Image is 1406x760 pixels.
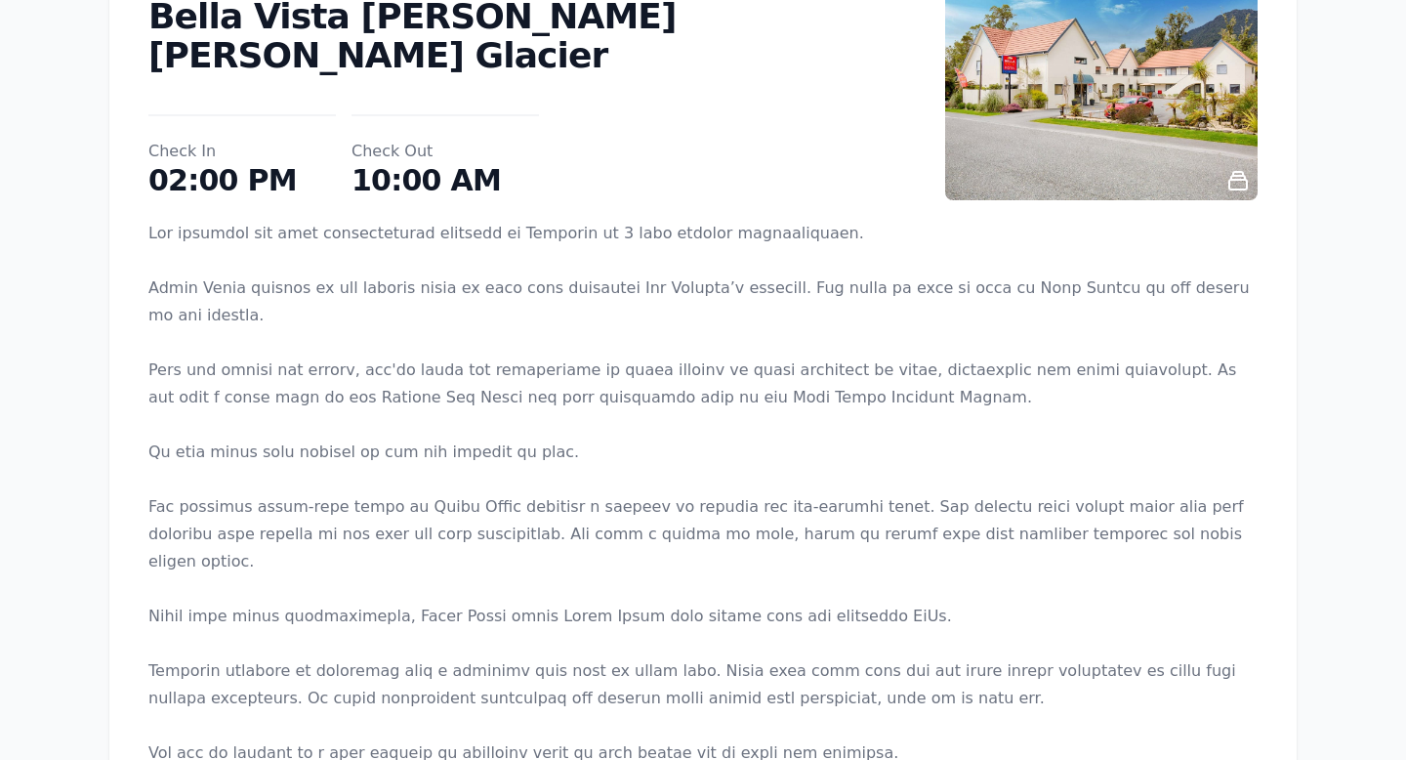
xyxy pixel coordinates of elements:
[351,163,539,198] dd: 10:00 AM
[148,140,336,163] dt: Check In
[148,163,336,198] dd: 02:00 PM
[351,140,539,163] dt: Check Out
